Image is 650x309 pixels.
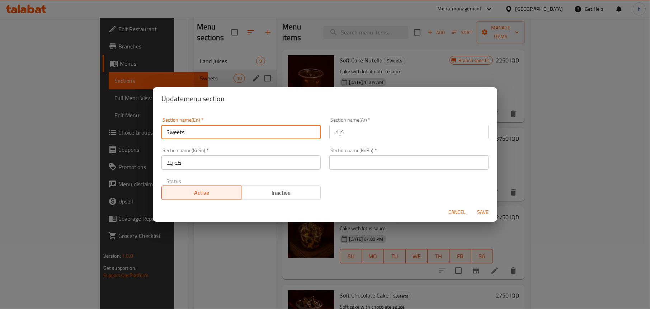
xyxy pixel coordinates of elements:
button: Cancel [446,206,468,219]
span: Cancel [448,208,466,217]
span: Active [165,188,239,198]
button: Active [161,186,241,200]
input: Please enter section name(KuSo) [161,155,321,170]
input: Please enter section name(ar) [329,125,489,139]
input: Please enter section name(KuBa) [329,155,489,170]
input: Please enter section name(en) [161,125,321,139]
h2: Update menu section [161,93,489,104]
button: Save [471,206,494,219]
span: Inactive [244,188,318,198]
button: Inactive [241,186,321,200]
span: Save [474,208,491,217]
